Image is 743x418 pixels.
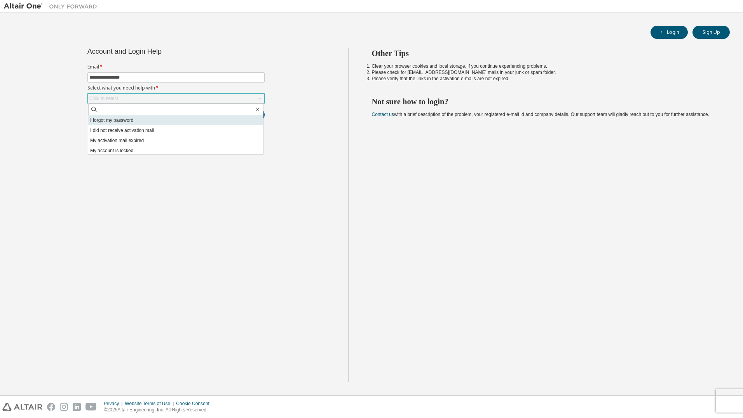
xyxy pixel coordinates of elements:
[87,85,265,91] label: Select what you need help with
[4,2,101,10] img: Altair One
[88,115,263,125] li: I forgot my password
[60,403,68,411] img: instagram.svg
[692,26,730,39] button: Sign Up
[89,95,118,102] div: Click to select
[651,26,688,39] button: Login
[104,407,214,413] p: © 2025 Altair Engineering, Inc. All Rights Reserved.
[372,76,716,82] li: Please verify that the links in the activation e-mails are not expired.
[73,403,81,411] img: linkedin.svg
[87,64,265,70] label: Email
[372,112,709,117] span: with a brief description of the problem, your registered e-mail id and company details. Our suppo...
[176,400,214,407] div: Cookie Consent
[372,112,394,117] a: Contact us
[87,48,229,54] div: Account and Login Help
[372,63,716,69] li: Clear your browser cookies and local storage, if you continue experiencing problems.
[372,69,716,76] li: Please check for [EMAIL_ADDRESS][DOMAIN_NAME] mails in your junk or spam folder.
[125,400,176,407] div: Website Terms of Use
[85,403,97,411] img: youtube.svg
[372,97,716,107] h2: Not sure how to login?
[104,400,125,407] div: Privacy
[88,94,264,103] div: Click to select
[372,48,716,58] h2: Other Tips
[2,403,42,411] img: altair_logo.svg
[47,403,55,411] img: facebook.svg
